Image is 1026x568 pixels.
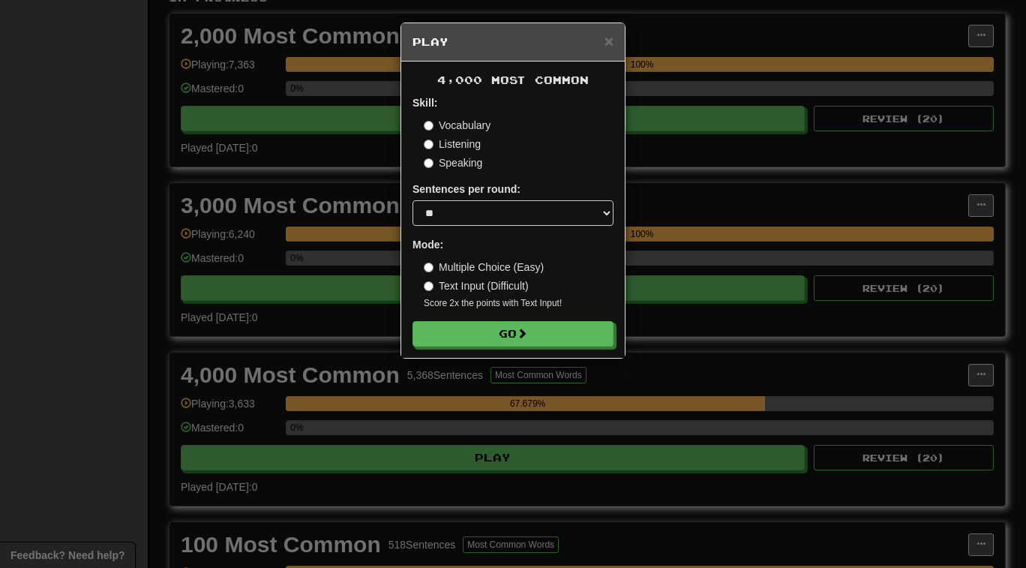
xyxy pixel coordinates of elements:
[424,118,490,133] label: Vocabulary
[412,35,613,50] h5: Play
[424,263,433,272] input: Multiple Choice (Easy)
[412,239,443,251] strong: Mode:
[424,140,433,149] input: Listening
[424,260,544,275] label: Multiple Choice (Easy)
[424,137,481,152] label: Listening
[412,182,520,197] label: Sentences per round:
[604,32,613,50] span: ×
[424,158,433,168] input: Speaking
[604,33,613,49] button: Close
[424,297,613,310] small: Score 2x the points with Text Input !
[424,278,529,293] label: Text Input (Difficult)
[424,155,482,170] label: Speaking
[424,281,433,291] input: Text Input (Difficult)
[437,74,589,86] span: 4,000 Most Common
[412,321,613,347] button: Go
[424,121,433,131] input: Vocabulary
[412,97,437,109] strong: Skill:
